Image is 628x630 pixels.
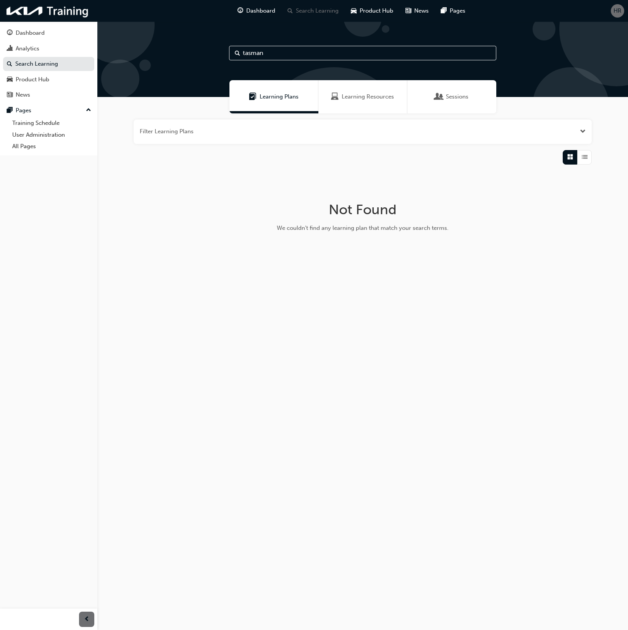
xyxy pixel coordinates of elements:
div: Analytics [16,44,39,53]
span: car-icon [351,6,357,16]
a: car-iconProduct Hub [345,3,399,19]
a: User Administration [9,129,94,141]
span: guage-icon [7,30,13,37]
a: News [3,88,94,102]
span: Search Learning [296,6,339,15]
button: DashboardAnalyticsSearch LearningProduct HubNews [3,24,94,103]
div: Dashboard [16,29,45,37]
div: We couldn't find any learning plan that match your search terms. [242,224,484,233]
span: chart-icon [7,45,13,52]
a: Product Hub [3,73,94,87]
span: Product Hub [360,6,393,15]
button: Open the filter [580,127,586,136]
span: Grid [567,153,573,162]
a: Search Learning [3,57,94,71]
a: Analytics [3,42,94,56]
a: Training Schedule [9,117,94,129]
a: Dashboard [3,26,94,40]
span: Learning Resources [342,92,394,101]
span: Sessions [446,92,468,101]
div: Pages [16,106,31,115]
a: news-iconNews [399,3,435,19]
a: pages-iconPages [435,3,471,19]
span: Learning Plans [249,92,257,101]
span: Learning Plans [260,92,299,101]
span: news-icon [7,92,13,99]
div: Product Hub [16,75,49,84]
span: search-icon [7,61,12,68]
span: Sessions [435,92,443,101]
div: News [16,90,30,99]
span: News [414,6,429,15]
span: pages-icon [441,6,447,16]
span: Search [235,49,240,58]
span: HR [613,6,622,15]
a: guage-iconDashboard [231,3,281,19]
input: Search... [229,46,496,60]
span: up-icon [86,105,91,115]
button: Pages [3,103,94,118]
span: List [582,153,588,162]
span: prev-icon [84,615,90,624]
a: search-iconSearch Learning [281,3,345,19]
span: search-icon [287,6,293,16]
h1: Not Found [242,201,484,218]
span: Pages [450,6,465,15]
a: All Pages [9,141,94,152]
span: Dashboard [246,6,275,15]
a: Learning ResourcesLearning Resources [318,80,407,113]
span: pages-icon [7,107,13,114]
a: Learning PlansLearning Plans [229,80,318,113]
span: car-icon [7,76,13,83]
img: kia-training [4,3,92,19]
span: guage-icon [237,6,243,16]
span: Learning Resources [331,92,339,101]
span: news-icon [405,6,411,16]
button: HR [611,4,624,18]
a: SessionsSessions [407,80,496,113]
